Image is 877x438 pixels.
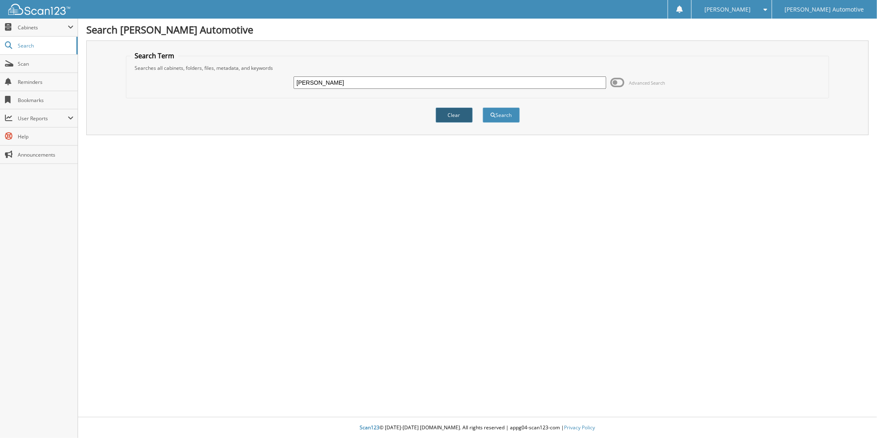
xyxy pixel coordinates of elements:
[18,24,68,31] span: Cabinets
[18,60,73,67] span: Scan
[564,424,595,431] a: Privacy Policy
[18,151,73,158] span: Announcements
[785,7,864,12] span: [PERSON_NAME] Automotive
[78,418,877,438] div: © [DATE]-[DATE] [DOMAIN_NAME]. All rights reserved | appg04-scan123-com |
[18,79,73,86] span: Reminders
[836,398,877,438] iframe: Chat Widget
[18,133,73,140] span: Help
[704,7,751,12] span: [PERSON_NAME]
[483,107,520,123] button: Search
[130,64,825,71] div: Searches all cabinets, folders, files, metadata, and keywords
[360,424,380,431] span: Scan123
[18,42,72,49] span: Search
[18,115,68,122] span: User Reports
[629,80,666,86] span: Advanced Search
[86,23,869,36] h1: Search [PERSON_NAME] Automotive
[436,107,473,123] button: Clear
[130,51,178,60] legend: Search Term
[18,97,73,104] span: Bookmarks
[8,4,70,15] img: scan123-logo-white.svg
